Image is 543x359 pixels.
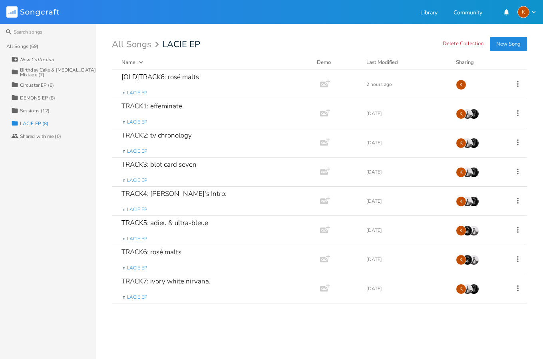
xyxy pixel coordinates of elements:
[469,167,479,178] img: Jourdn A
[462,225,473,236] img: Jourdn A
[366,58,446,66] button: Last Modified
[456,109,466,119] div: Kat
[469,255,479,265] img: Costa Tzoytzoyrakos
[127,177,147,184] span: LACIE EP
[20,108,50,113] div: Sessions (12)
[462,138,473,148] img: Costa Tzoytzoyrakos
[317,58,357,66] div: Demo
[127,265,147,271] span: LACIE EP
[20,121,48,126] div: LACIE EP (8)
[456,138,466,148] div: Kat
[366,228,446,233] div: [DATE]
[162,40,200,49] span: LACIE EP
[366,199,446,203] div: [DATE]
[456,284,466,294] div: Kat
[462,167,473,178] img: Costa Tzoytzoyrakos
[127,294,147,301] span: LACIE EP
[121,177,125,184] span: in
[121,206,125,213] span: in
[420,10,438,17] a: Library
[121,265,125,271] span: in
[121,58,307,66] button: Name
[127,119,147,126] span: LACIE EP
[121,103,184,110] div: TRACK1: effeminate.
[121,132,192,139] div: TRACK2: tv chronology
[469,109,479,119] img: Jourdn A
[366,140,446,145] div: [DATE]
[121,190,227,197] div: TRACK4: [PERSON_NAME]'s Intro:
[20,134,61,139] div: Shared with me (0)
[127,206,147,213] span: LACIE EP
[469,225,479,236] img: Costa Tzoytzoyrakos
[456,58,504,66] div: Sharing
[112,41,161,48] div: All Songs
[366,82,446,87] div: 2 hours ago
[20,68,96,77] div: Birthday Cake & [MEDICAL_DATA] Mixtape (7)
[469,138,479,148] img: Jourdn A
[121,148,125,155] span: in
[366,170,446,174] div: [DATE]
[490,37,527,51] button: New Song
[121,161,197,168] div: TRACK3: blot card seven
[6,44,38,49] div: All Songs (69)
[20,83,54,88] div: Circustar EP (6)
[456,80,466,90] div: Kat
[366,111,446,116] div: [DATE]
[469,196,479,207] img: Jourdn A
[127,148,147,155] span: LACIE EP
[121,219,208,226] div: TRACK5: adieu & ultra-bleue
[121,90,125,96] span: in
[517,6,529,18] div: Kat
[456,255,466,265] div: Kat
[121,294,125,301] span: in
[121,278,211,285] div: TRACK7: ivory white nirvana.
[121,235,125,242] span: in
[121,59,135,66] div: Name
[20,57,54,62] div: New Collection
[20,96,55,100] div: DEMONS EP (8)
[366,59,398,66] div: Last Modified
[366,286,446,291] div: [DATE]
[443,41,483,48] button: Delete Collection
[456,225,466,236] div: Kat
[121,74,199,80] div: [OLD]TRACK6: rosé malts
[456,196,466,207] div: Kat
[462,284,473,294] img: Costa Tzoytzoyrakos
[462,255,473,265] img: Jourdn A
[121,249,181,255] div: TRACK6: rosé malts
[462,196,473,207] img: Costa Tzoytzoyrakos
[462,109,473,119] img: Costa Tzoytzoyrakos
[453,10,482,17] a: Community
[517,6,537,18] button: K
[121,119,125,126] span: in
[366,257,446,262] div: [DATE]
[469,284,479,294] img: Jourdn A
[127,235,147,242] span: LACIE EP
[127,90,147,96] span: LACIE EP
[456,167,466,178] div: Kat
